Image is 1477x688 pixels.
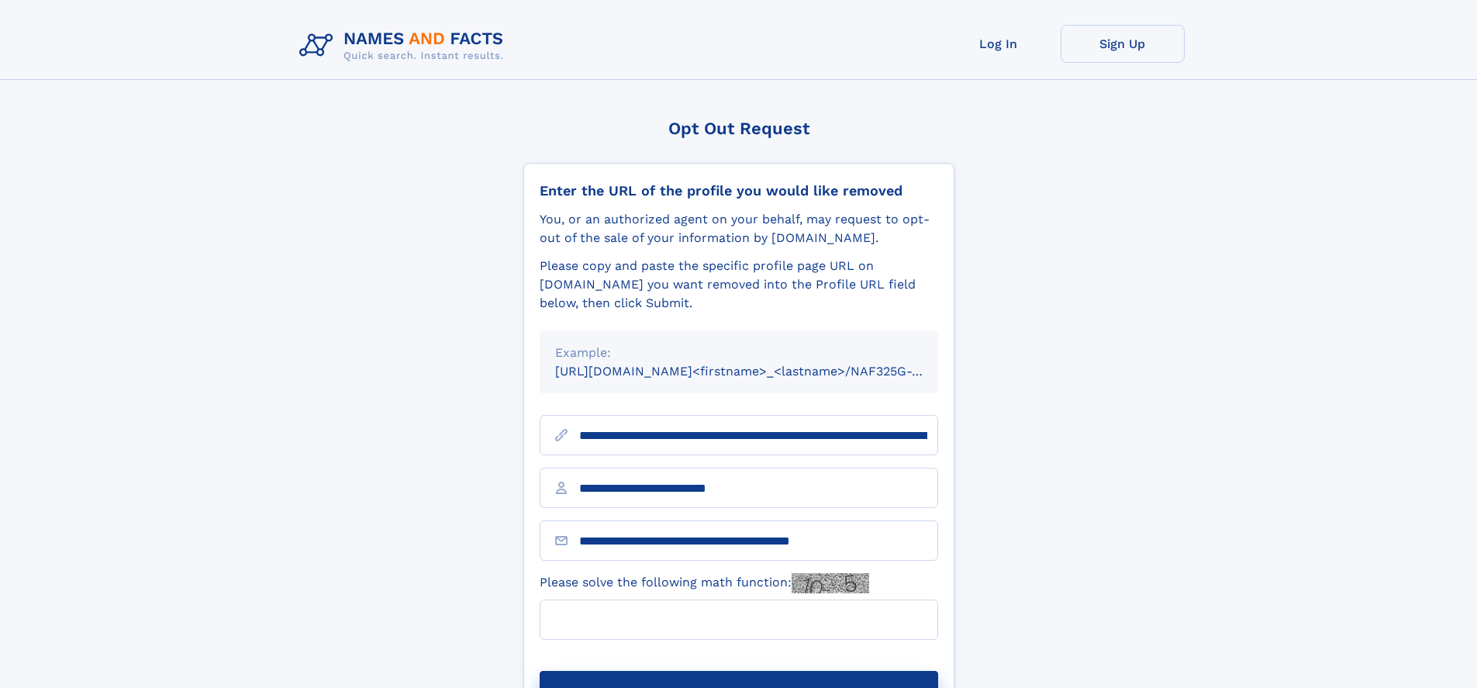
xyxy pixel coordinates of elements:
label: Please solve the following math function: [540,573,869,593]
div: Please copy and paste the specific profile page URL on [DOMAIN_NAME] you want removed into the Pr... [540,257,938,313]
div: Example: [555,344,923,362]
div: Opt Out Request [523,119,954,138]
div: You, or an authorized agent on your behalf, may request to opt-out of the sale of your informatio... [540,210,938,247]
div: Enter the URL of the profile you would like removed [540,182,938,199]
small: [URL][DOMAIN_NAME]<firstname>_<lastname>/NAF325G-xxxxxxxx [555,364,968,379]
a: Sign Up [1061,25,1185,63]
img: Logo Names and Facts [293,25,516,67]
a: Log In [937,25,1061,63]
